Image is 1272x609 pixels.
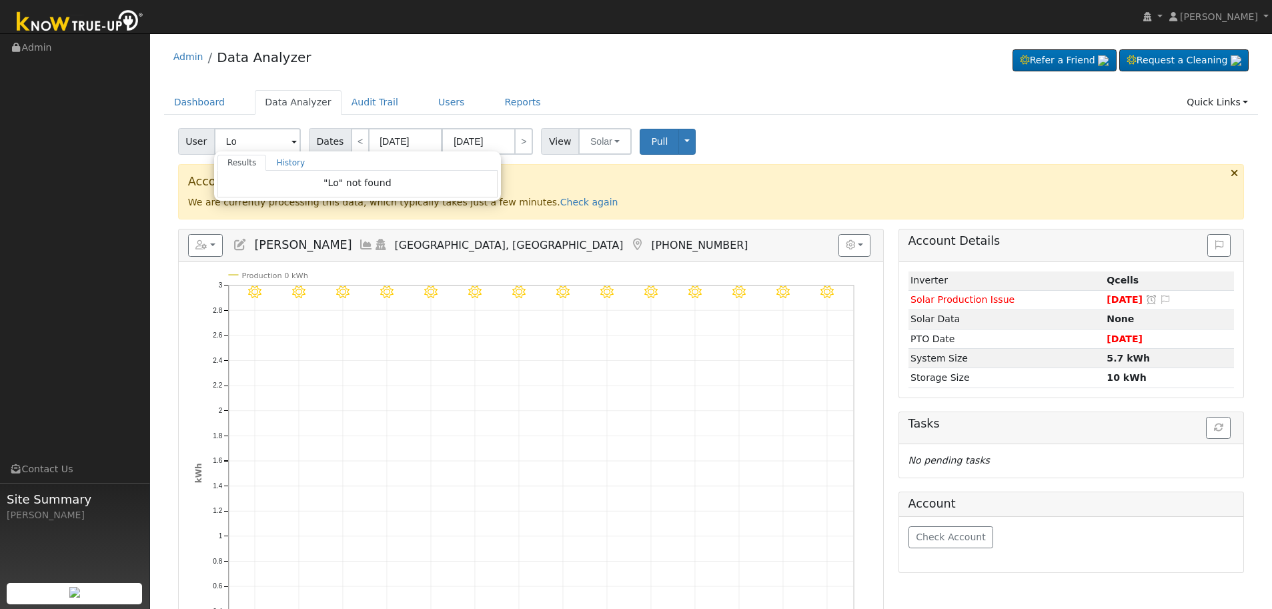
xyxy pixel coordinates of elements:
div: We are currently processing this data, which typically takes just a few minutes. [178,164,1245,219]
a: Edit User (32375) [233,238,247,251]
a: Quick Links [1177,90,1258,115]
a: < [351,128,370,155]
a: Refer a Friend [1013,49,1117,72]
span: Site Summary [7,490,143,508]
span: [PERSON_NAME] [254,238,352,251]
i: Edit Issue [1160,295,1172,304]
img: Know True-Up [10,7,150,37]
span: [PHONE_NUMBER] [651,239,748,251]
text: 1.4 [213,482,222,490]
i: 10/03 - MostlyClear [380,285,394,299]
span: Dates [309,128,352,155]
text: 2.4 [213,357,222,364]
button: Refresh [1206,417,1231,440]
strong: ID: 1570, authorized: 10/14/25 [1107,275,1139,285]
strong: 5.7 kWh [1107,353,1150,364]
span: [GEOGRAPHIC_DATA], [GEOGRAPHIC_DATA] [395,239,624,251]
text: Production 0 kWh [241,271,307,280]
text: 0.6 [213,582,222,590]
td: Solar Data [908,310,1105,329]
text: 2 [218,407,222,414]
button: Issue History [1207,234,1231,257]
text: 1.8 [213,432,222,439]
span: [DATE] [1107,294,1143,305]
strong: 10 kWh [1107,372,1146,383]
button: Solar [578,128,632,155]
span: [DATE] [1107,334,1143,344]
i: 10/10 - Clear [688,285,702,299]
text: 0.8 [213,558,222,565]
img: retrieve [1231,55,1241,66]
text: 2.8 [213,306,222,314]
td: PTO Date [908,330,1105,349]
a: Results [217,155,267,171]
i: 10/08 - Clear [600,285,614,299]
text: 3 [218,281,222,289]
text: kWh [194,463,203,483]
i: 9/30 - MostlyClear [248,285,261,299]
span: Pull [651,136,668,147]
img: retrieve [1098,55,1109,66]
td: Storage Size [908,368,1105,388]
i: 10/05 - MostlyClear [468,285,482,299]
a: Admin [173,51,203,62]
a: Check again [560,197,618,207]
text: 2.6 [213,332,222,339]
button: Pull [640,129,679,155]
text: 1.6 [213,457,222,464]
a: Multi-Series Graph [359,238,374,251]
i: 10/02 - Clear [336,285,350,299]
span: Check Account [916,532,986,542]
a: Data Analyzer [217,49,311,65]
i: 10/13 - Clear [821,285,834,299]
a: Audit Trail [342,90,408,115]
a: History [266,155,315,171]
div: [PERSON_NAME] [7,508,143,522]
img: retrieve [69,587,80,598]
a: Data Analyzer [255,90,342,115]
i: 10/06 - Clear [512,285,526,299]
i: No pending tasks [908,455,990,466]
span: User [178,128,215,155]
i: 10/11 - Clear [733,285,746,299]
a: Reports [495,90,551,115]
button: Check Account [908,526,994,549]
a: Login As (last Never) [374,238,388,251]
span: View [541,128,579,155]
h5: Account [908,497,956,510]
i: 10/01 - MostlyClear [292,285,305,299]
text: 1 [218,532,222,540]
span: "Lo" not found [324,177,392,188]
h3: Account connected to Qcells [188,175,1235,189]
i: 10/04 - MostlyClear [424,285,438,299]
a: Users [428,90,475,115]
input: Select a User [214,128,301,155]
i: 10/07 - Clear [556,285,570,299]
h5: Tasks [908,417,1235,431]
i: 10/12 - Clear [777,285,790,299]
td: Inverter [908,271,1105,291]
strong: None [1107,314,1134,324]
h5: Account Details [908,234,1235,248]
span: [PERSON_NAME] [1180,11,1258,22]
i: 10/09 - Clear [644,285,658,299]
a: Snooze this issue [1145,294,1157,305]
a: > [514,128,533,155]
span: Solar Production Issue [910,294,1015,305]
a: Map [630,238,644,251]
a: Dashboard [164,90,235,115]
text: 2.2 [213,382,222,389]
a: Request a Cleaning [1119,49,1249,72]
text: 1.2 [213,507,222,514]
td: System Size [908,349,1105,368]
